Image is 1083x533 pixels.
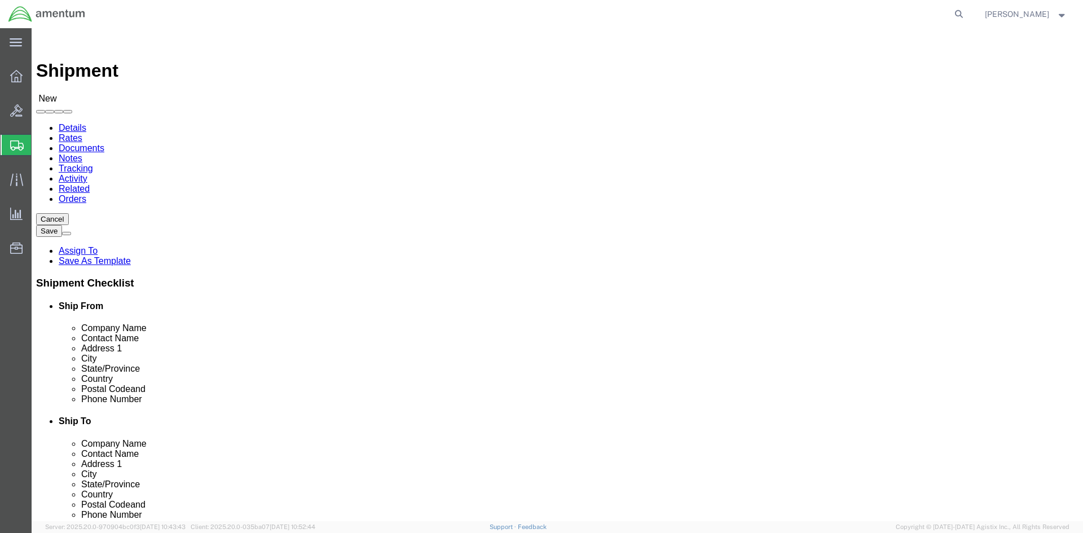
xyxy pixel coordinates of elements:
[32,28,1083,521] iframe: FS Legacy Container
[896,522,1069,532] span: Copyright © [DATE]-[DATE] Agistix Inc., All Rights Reserved
[985,8,1049,20] span: Robyn Williams
[490,523,518,530] a: Support
[984,7,1068,21] button: [PERSON_NAME]
[270,523,315,530] span: [DATE] 10:52:44
[8,6,86,23] img: logo
[191,523,315,530] span: Client: 2025.20.0-035ba07
[45,523,186,530] span: Server: 2025.20.0-970904bc0f3
[140,523,186,530] span: [DATE] 10:43:43
[518,523,547,530] a: Feedback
